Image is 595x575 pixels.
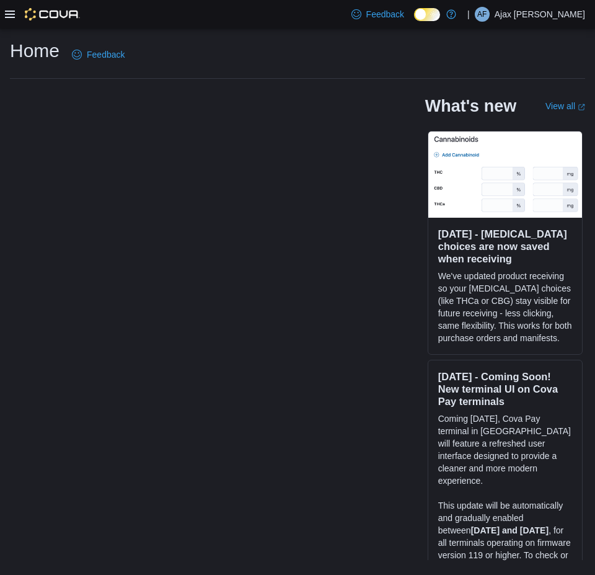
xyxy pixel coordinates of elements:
[438,370,572,408] h3: [DATE] - Coming Soon! New terminal UI on Cova Pay terminals
[495,7,585,22] p: Ajax [PERSON_NAME]
[414,8,440,21] input: Dark Mode
[438,270,572,344] p: We've updated product receiving so your [MEDICAL_DATA] choices (like THCa or CBG) stay visible fo...
[438,412,572,487] p: Coming [DATE], Cova Pay terminal in [GEOGRAPHIC_DATA] will feature a refreshed user interface des...
[477,7,487,22] span: AF
[25,8,80,20] img: Cova
[10,38,59,63] h1: Home
[438,228,572,265] h3: [DATE] - [MEDICAL_DATA] choices are now saved when receiving
[467,7,470,22] p: |
[425,96,516,116] h2: What's new
[475,7,490,22] div: Ajax Fidler
[578,104,585,111] svg: External link
[67,42,130,67] a: Feedback
[545,101,585,111] a: View allExternal link
[346,2,409,27] a: Feedback
[414,21,415,22] span: Dark Mode
[366,8,404,20] span: Feedback
[87,48,125,61] span: Feedback
[471,525,549,535] strong: [DATE] and [DATE]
